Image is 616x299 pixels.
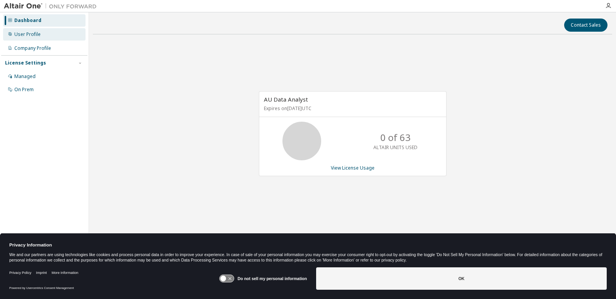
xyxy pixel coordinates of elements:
[264,95,308,103] span: AU Data Analyst
[14,87,34,93] div: On Prem
[14,45,51,51] div: Company Profile
[564,19,607,32] button: Contact Sales
[373,144,418,151] p: ALTAIR UNITS USED
[4,2,101,10] img: Altair One
[380,131,411,144] p: 0 of 63
[331,165,375,171] a: View License Usage
[14,31,41,37] div: User Profile
[264,105,440,112] p: Expires on [DATE] UTC
[14,73,36,80] div: Managed
[5,60,46,66] div: License Settings
[14,17,41,24] div: Dashboard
